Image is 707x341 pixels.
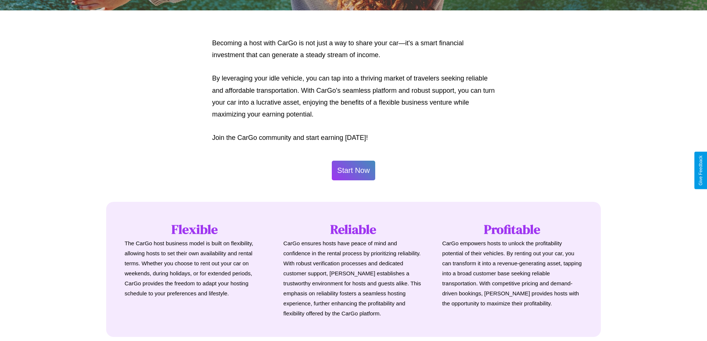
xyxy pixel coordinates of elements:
p: CarGo empowers hosts to unlock the profitability potential of their vehicles. By renting out your... [442,238,582,308]
button: Start Now [332,161,376,180]
h1: Reliable [284,220,424,238]
p: The CarGo host business model is built on flexibility, allowing hosts to set their own availabili... [125,238,265,298]
p: CarGo ensures hosts have peace of mind and confidence in the rental process by prioritizing relia... [284,238,424,318]
h1: Profitable [442,220,582,238]
p: Join the CarGo community and start earning [DATE]! [212,132,495,144]
p: By leveraging your idle vehicle, you can tap into a thriving market of travelers seeking reliable... [212,72,495,121]
div: Give Feedback [698,155,703,186]
h1: Flexible [125,220,265,238]
p: Becoming a host with CarGo is not just a way to share your car—it's a smart financial investment ... [212,37,495,61]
